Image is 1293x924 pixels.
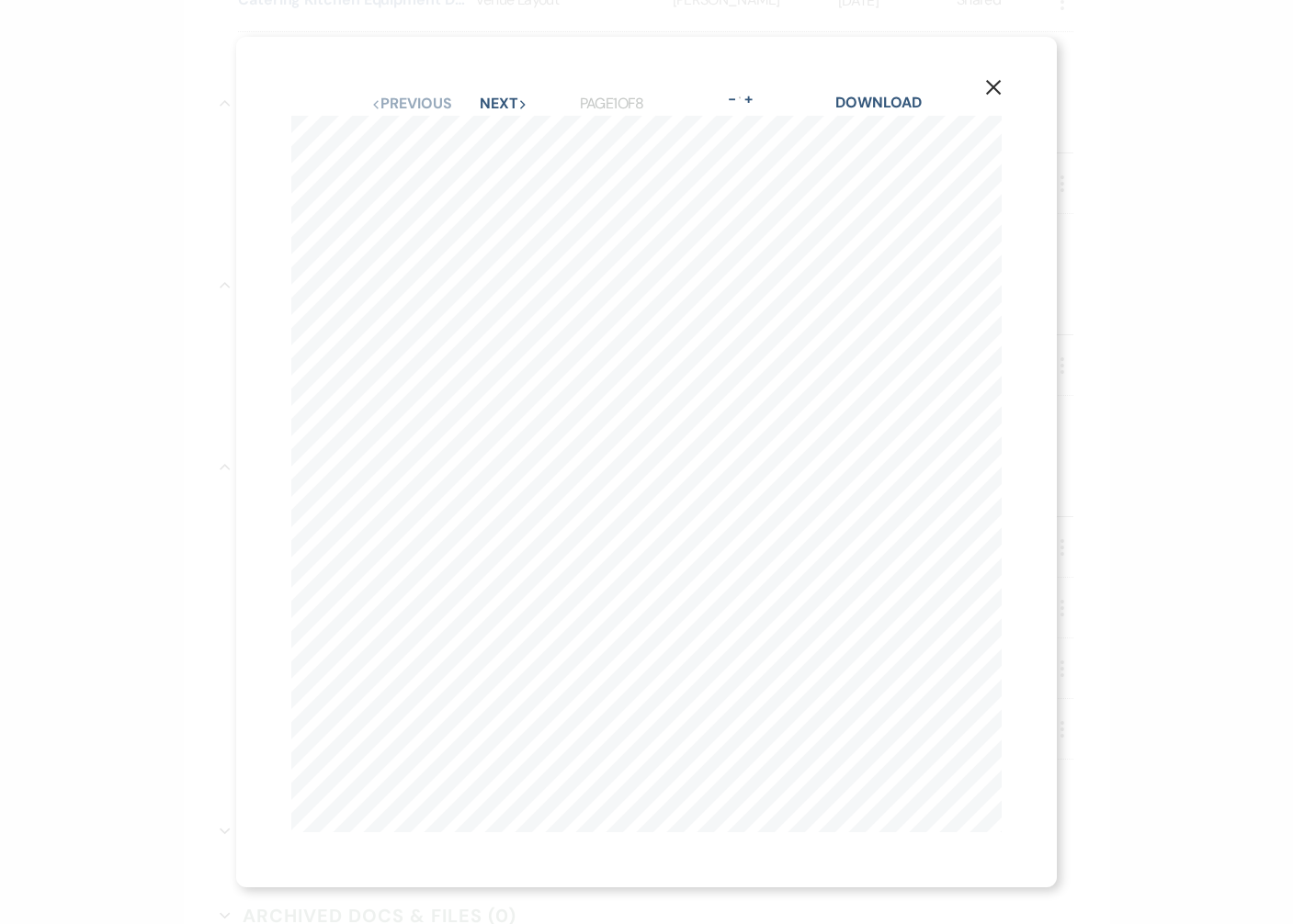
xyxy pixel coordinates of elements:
button: - [724,92,739,107]
button: Next [480,96,527,111]
p: Page 1 of 8 [580,92,644,116]
a: Download [835,93,921,112]
button: + [741,92,755,107]
button: Previous [371,96,451,111]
